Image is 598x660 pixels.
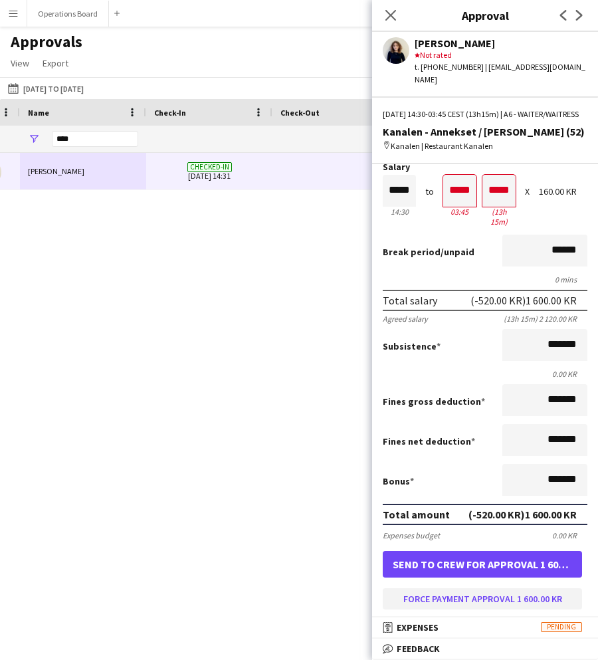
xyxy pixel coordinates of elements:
[425,187,434,197] div: to
[280,108,320,118] span: Check-Out
[482,207,516,227] div: 13h 15m
[383,551,582,578] button: Send to crew for approval 1 600.00 KR
[383,530,440,540] div: Expenses budget
[5,80,86,96] button: [DATE] to [DATE]
[541,622,582,632] span: Pending
[552,530,587,540] div: 0.00 KR
[415,49,587,61] div: Not rated
[397,621,439,633] span: Expenses
[539,187,587,197] div: 160.00 KR
[27,1,109,27] button: Operations Board
[187,162,232,172] span: Checked-in
[28,133,40,145] button: Open Filter Menu
[372,7,598,24] h3: Approval
[383,140,587,152] div: Kanalen | Restaurant Kanalen
[383,340,441,352] label: Subsistence
[154,153,264,189] span: [DATE] 14:31
[383,369,587,379] div: 0.00 KR
[383,275,587,284] div: 0 mins
[504,314,587,324] div: (13h 15m) 2 120.00 KR
[443,207,476,217] div: 03:45
[383,314,428,324] div: Agreed salary
[37,55,74,72] a: Export
[525,187,530,197] div: X
[415,61,587,85] div: t. [PHONE_NUMBER] | [EMAIL_ADDRESS][DOMAIN_NAME]
[52,131,138,147] input: Name Filter Input
[397,643,440,655] span: Feedback
[383,395,485,407] label: Fines gross deduction
[383,162,587,172] label: Salary
[470,294,577,307] div: (-520.00 KR) 1 600.00 KR
[383,207,416,217] div: 14:30
[11,57,29,69] span: View
[383,435,475,447] label: Fines net deduction
[43,57,68,69] span: Export
[154,108,186,118] span: Check-In
[383,126,587,138] div: Kanalen - Annekset / [PERSON_NAME] (52)
[383,508,450,521] div: Total amount
[383,475,414,487] label: Bonus
[372,639,598,659] mat-expansion-panel-header: Feedback
[383,294,437,307] div: Total salary
[372,617,598,637] mat-expansion-panel-header: ExpensesPending
[468,508,577,521] div: (-520.00 KR) 1 600.00 KR
[20,153,146,189] div: [PERSON_NAME]
[383,108,587,120] div: [DATE] 14:30-03:45 CEST (13h15m) | A6 - WAITER/WAITRESS
[5,55,35,72] a: View
[383,588,582,609] button: Force payment approval 1 600.00 KR
[383,246,474,258] label: /unpaid
[415,37,587,49] div: [PERSON_NAME]
[383,246,441,258] span: Break period
[28,108,49,118] span: Name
